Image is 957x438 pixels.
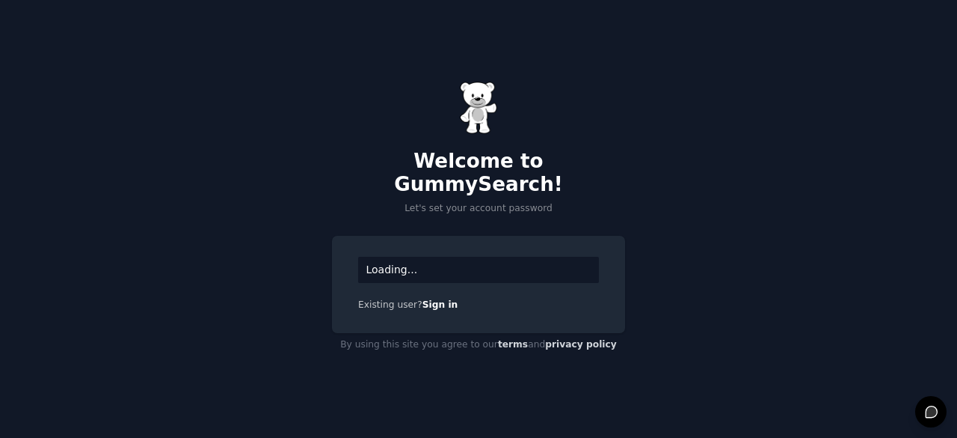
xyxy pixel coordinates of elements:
[358,257,599,283] div: Loading...
[332,333,625,357] div: By using this site you agree to our and
[358,299,422,310] span: Existing user?
[460,82,497,134] img: Gummy Bear
[422,299,458,310] a: Sign in
[498,339,528,350] a: terms
[332,202,625,216] p: Let's set your account password
[545,339,617,350] a: privacy policy
[332,150,625,197] h2: Welcome to GummySearch!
